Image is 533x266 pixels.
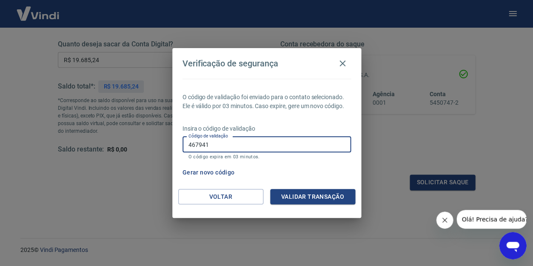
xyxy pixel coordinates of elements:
p: Insira o código de validação [182,124,351,133]
p: O código de validação foi enviado para o contato selecionado. Ele é válido por 03 minutos. Caso e... [182,93,351,111]
p: O código expira em 03 minutos. [188,154,345,160]
iframe: Botão para abrir a janela de mensagens [499,232,526,259]
iframe: Mensagem da empresa [456,210,526,229]
label: Código de validação [188,133,228,139]
button: Gerar novo código [179,165,238,180]
span: Olá! Precisa de ajuda? [5,6,71,13]
button: Voltar [178,189,263,205]
iframe: Fechar mensagem [436,212,453,229]
h4: Verificação de segurança [182,58,278,69]
button: Validar transação [270,189,355,205]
